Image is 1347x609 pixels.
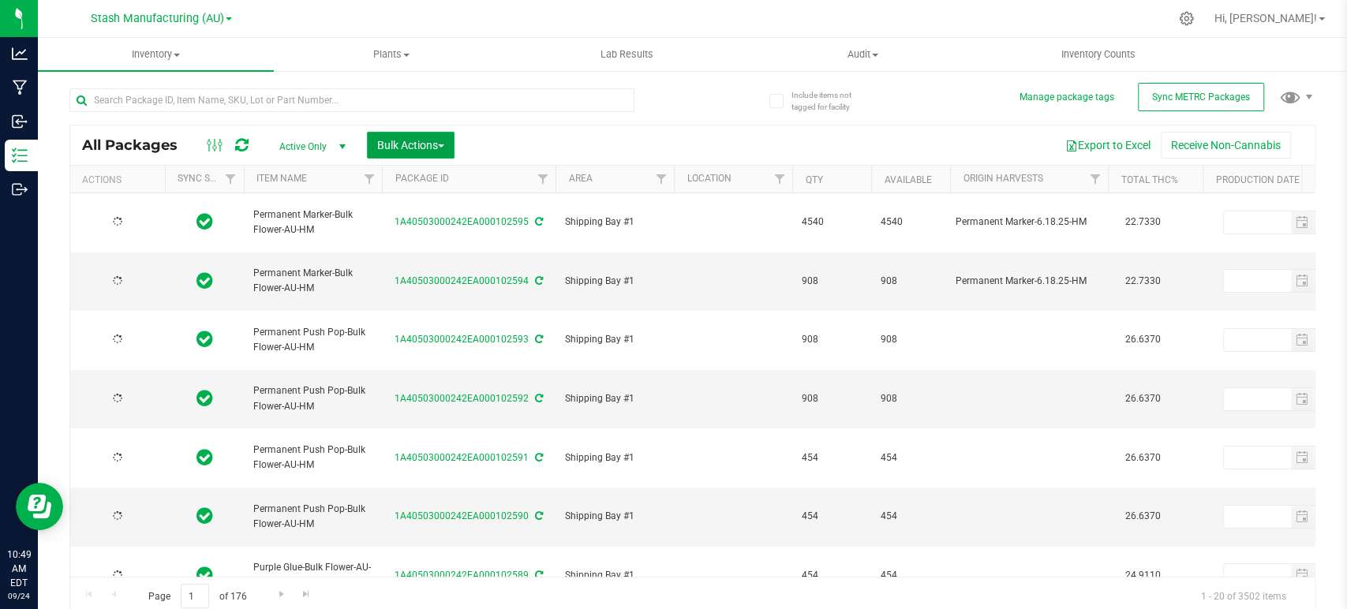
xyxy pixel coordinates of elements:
[218,166,244,192] a: Filter
[1117,328,1169,351] span: 26.6370
[1291,270,1314,292] span: select
[791,89,870,113] span: Include items not tagged for facility
[253,266,372,296] span: Permanent Marker-Bulk Flower-AU-HM
[395,393,529,404] a: 1A40503000242EA000102592
[533,334,543,345] span: Sync from Compliance System
[565,509,664,524] span: Shipping Bay #1
[253,502,372,532] span: Permanent Push Pop-Bulk Flower-AU-HM
[565,450,664,465] span: Shipping Bay #1
[1040,47,1157,62] span: Inventory Counts
[980,38,1216,71] a: Inventory Counts
[7,547,31,590] p: 10:49 AM EDT
[1313,388,1339,410] span: select
[802,509,862,524] span: 454
[881,215,941,230] span: 4540
[356,166,382,192] a: Filter
[1313,506,1339,528] span: select
[745,38,981,71] a: Audit
[802,568,862,583] span: 454
[509,38,745,71] a: Lab Results
[1291,388,1314,410] span: select
[533,570,543,581] span: Sync from Compliance System
[1313,211,1339,234] span: select
[69,88,634,112] input: Search Package ID, Item Name, SKU, Lot or Part Number...
[196,387,213,409] span: In Sync
[256,173,307,184] a: Item Name
[1313,564,1339,586] span: select
[881,568,941,583] span: 454
[38,38,274,71] a: Inventory
[802,391,862,406] span: 908
[395,334,529,345] a: 1A40503000242EA000102593
[565,215,664,230] span: Shipping Bay #1
[884,174,931,185] a: Available
[1291,329,1314,351] span: select
[295,584,318,605] a: Go to the last page
[881,274,941,289] span: 908
[178,173,238,184] a: Sync Status
[395,570,529,581] a: 1A40503000242EA000102589
[395,216,529,227] a: 1A40503000242EA000102595
[802,215,862,230] span: 4540
[1314,387,1341,410] span: Set Current date
[1117,446,1169,469] span: 26.6370
[253,560,372,590] span: Purple Glue-Bulk Flower-AU-HM
[253,383,372,413] span: Permanent Push Pop-Bulk Flower-AU-HM
[1314,329,1341,352] span: Set Current date
[1215,174,1299,185] a: Production Date
[1291,564,1314,586] span: select
[274,38,510,71] a: Plants
[533,510,543,521] span: Sync from Compliance System
[802,332,862,347] span: 908
[1055,132,1161,159] button: Export to Excel
[533,393,543,404] span: Sync from Compliance System
[82,174,159,185] div: Actions
[1314,446,1341,469] span: Set Current date
[196,328,213,350] span: In Sync
[395,510,529,521] a: 1A40503000242EA000102590
[196,270,213,292] span: In Sync
[533,216,543,227] span: Sync from Compliance System
[1117,505,1169,528] span: 26.6370
[956,215,1103,230] div: Value 1: Permanent Marker-6.18.25-HM
[395,275,529,286] a: 1A40503000242EA000102594
[1152,92,1250,103] span: Sync METRC Packages
[687,173,731,184] a: Location
[253,325,372,355] span: Permanent Push Pop-Bulk Flower-AU-HM
[802,450,862,465] span: 454
[275,47,509,62] span: Plants
[196,564,213,586] span: In Sync
[565,332,664,347] span: Shipping Bay #1
[881,509,941,524] span: 454
[533,275,543,286] span: Sync from Compliance System
[565,274,664,289] span: Shipping Bay #1
[12,46,28,62] inline-svg: Analytics
[1020,91,1114,104] button: Manage package tags
[1291,506,1314,528] span: select
[1214,12,1317,24] span: Hi, [PERSON_NAME]!
[805,174,822,185] a: Qty
[181,584,209,608] input: 1
[1314,270,1341,293] span: Set Current date
[91,12,224,25] span: Stash Manufacturing (AU)
[12,80,28,95] inline-svg: Manufacturing
[1121,174,1177,185] a: Total THC%
[196,505,213,527] span: In Sync
[1313,446,1339,469] span: select
[270,584,293,605] a: Go to the next page
[196,211,213,233] span: In Sync
[1117,387,1169,410] span: 26.6370
[881,450,941,465] span: 454
[1161,132,1291,159] button: Receive Non-Cannabis
[377,139,444,151] span: Bulk Actions
[253,207,372,237] span: Permanent Marker-Bulk Flower-AU-HM
[963,173,1042,184] a: Origin Harvests
[1138,83,1264,111] button: Sync METRC Packages
[1117,211,1169,234] span: 22.7330
[881,332,941,347] span: 908
[38,47,274,62] span: Inventory
[82,136,193,154] span: All Packages
[529,166,556,192] a: Filter
[802,274,862,289] span: 908
[881,391,941,406] span: 908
